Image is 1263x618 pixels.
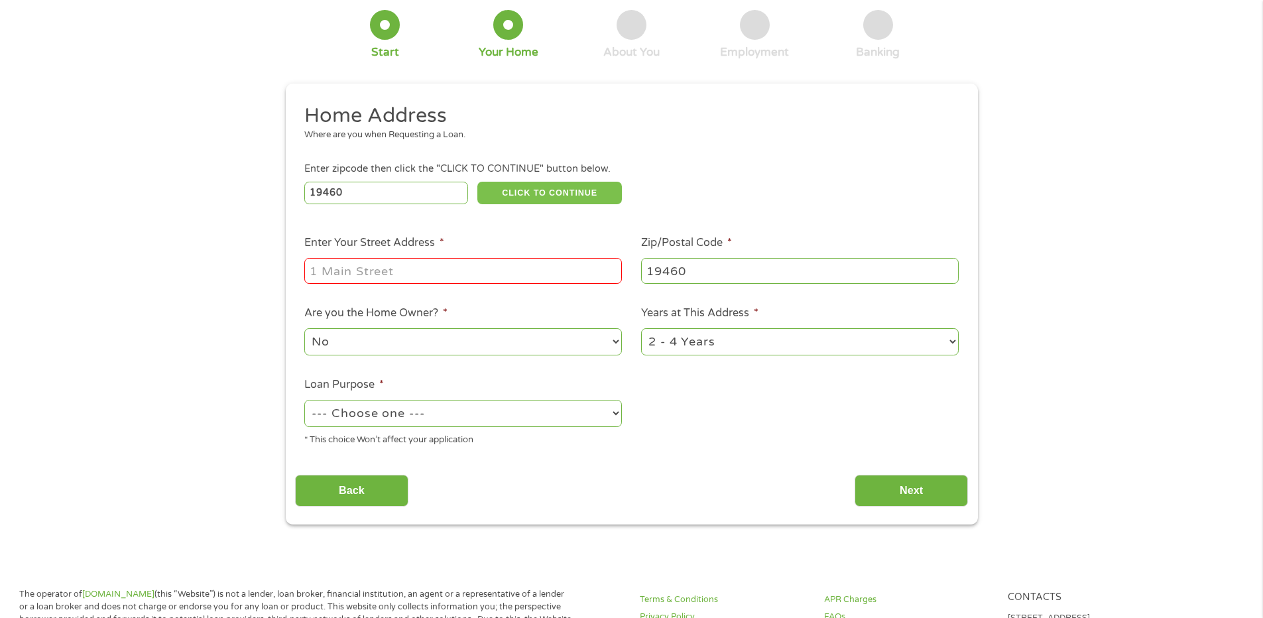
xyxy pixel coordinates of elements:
a: Terms & Conditions [640,593,808,606]
div: Where are you when Requesting a Loan. [304,129,949,142]
input: Next [855,475,968,507]
h2: Home Address [304,103,949,129]
div: Banking [856,45,900,60]
div: Your Home [479,45,538,60]
label: Enter Your Street Address [304,236,444,250]
div: About You [603,45,660,60]
label: Years at This Address [641,306,758,320]
label: Loan Purpose [304,378,384,392]
input: 1 Main Street [304,258,622,283]
input: Enter Zipcode (e.g 01510) [304,182,468,204]
a: [DOMAIN_NAME] [82,589,154,599]
button: CLICK TO CONTINUE [477,182,622,204]
div: Employment [720,45,789,60]
div: Enter zipcode then click the "CLICK TO CONTINUE" button below. [304,162,958,176]
div: * This choice Won’t affect your application [304,429,622,447]
div: Start [371,45,399,60]
label: Zip/Postal Code [641,236,732,250]
label: Are you the Home Owner? [304,306,448,320]
a: APR Charges [824,593,992,606]
input: Back [295,475,408,507]
h4: Contacts [1008,591,1176,604]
